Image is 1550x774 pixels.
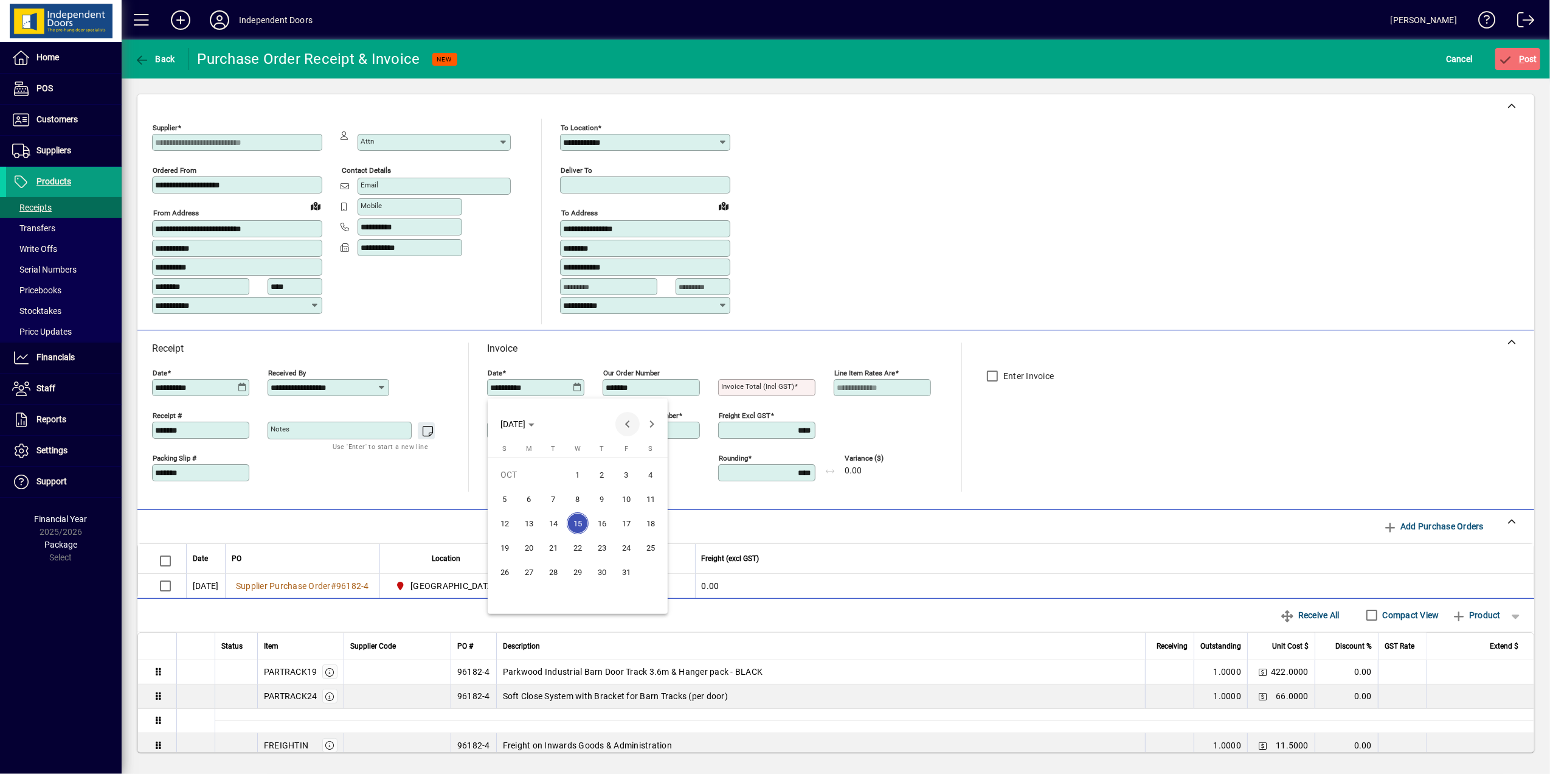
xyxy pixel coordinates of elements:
[615,537,637,559] span: 24
[494,561,516,583] span: 26
[502,445,507,453] span: S
[615,464,637,486] span: 3
[567,464,589,486] span: 1
[541,560,566,584] button: Tue Oct 28 2025
[541,511,566,535] button: Tue Oct 14 2025
[615,488,637,510] span: 10
[590,560,614,584] button: Thu Oct 30 2025
[638,487,663,511] button: Sat Oct 11 2025
[590,511,614,535] button: Thu Oct 16 2025
[600,445,604,453] span: T
[614,487,638,511] button: Fri Oct 10 2025
[566,462,590,487] button: Wed Oct 01 2025
[638,535,663,560] button: Sat Oct 25 2025
[566,511,590,535] button: Wed Oct 15 2025
[567,512,589,534] span: 15
[614,511,638,535] button: Fri Oct 17 2025
[517,511,541,535] button: Mon Oct 13 2025
[494,537,516,559] span: 19
[614,560,638,584] button: Fri Oct 31 2025
[566,487,590,511] button: Wed Oct 08 2025
[517,535,541,560] button: Mon Oct 20 2025
[542,488,564,510] span: 7
[614,535,638,560] button: Fri Oct 24 2025
[517,487,541,511] button: Mon Oct 06 2025
[567,537,589,559] span: 22
[493,560,517,584] button: Sun Oct 26 2025
[615,512,637,534] span: 17
[541,535,566,560] button: Tue Oct 21 2025
[640,464,662,486] span: 4
[518,512,540,534] span: 13
[567,488,589,510] span: 8
[590,535,614,560] button: Thu Oct 23 2025
[517,560,541,584] button: Mon Oct 27 2025
[526,445,532,453] span: M
[648,445,652,453] span: S
[591,537,613,559] span: 23
[615,412,640,436] button: Previous month
[566,560,590,584] button: Wed Oct 29 2025
[493,487,517,511] button: Sun Oct 05 2025
[541,487,566,511] button: Tue Oct 07 2025
[590,462,614,487] button: Thu Oct 02 2025
[493,462,566,487] td: OCT
[518,561,540,583] span: 27
[614,462,638,487] button: Fri Oct 03 2025
[624,445,628,453] span: F
[493,511,517,535] button: Sun Oct 12 2025
[638,462,663,487] button: Sat Oct 04 2025
[615,561,637,583] span: 31
[542,537,564,559] span: 21
[640,537,662,559] span: 25
[590,487,614,511] button: Thu Oct 09 2025
[567,561,589,583] span: 29
[575,445,581,453] span: W
[496,413,539,435] button: Choose month and year
[500,419,525,429] span: [DATE]
[591,512,613,534] span: 16
[542,561,564,583] span: 28
[494,488,516,510] span: 5
[640,412,664,436] button: Next month
[640,512,662,534] span: 18
[591,464,613,486] span: 2
[591,488,613,510] span: 9
[493,535,517,560] button: Sun Oct 19 2025
[640,488,662,510] span: 11
[638,511,663,535] button: Sat Oct 18 2025
[518,537,540,559] span: 20
[591,561,613,583] span: 30
[494,512,516,534] span: 12
[551,445,555,453] span: T
[566,535,590,560] button: Wed Oct 22 2025
[518,488,540,510] span: 6
[542,512,564,534] span: 14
